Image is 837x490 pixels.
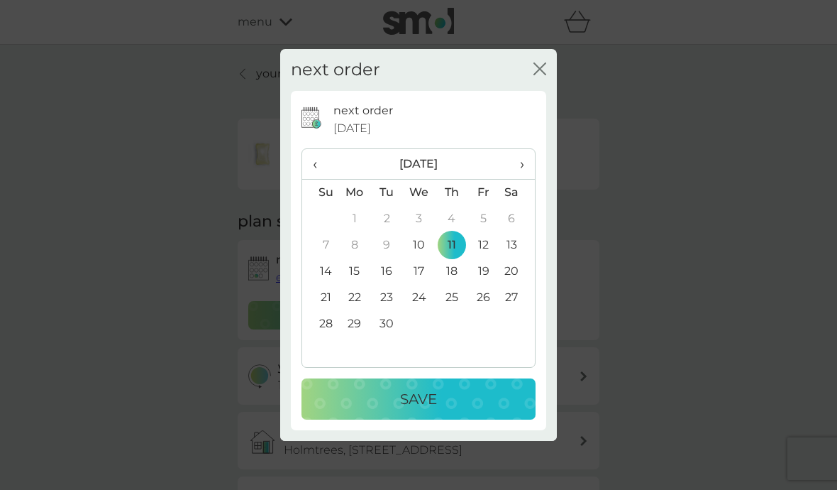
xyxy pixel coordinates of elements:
td: 7 [302,232,338,258]
th: Th [436,179,467,206]
td: 16 [371,258,403,285]
td: 24 [403,285,436,311]
td: 14 [302,258,338,285]
td: 30 [371,311,403,337]
td: 22 [338,285,371,311]
p: Save [400,388,437,410]
h2: next order [291,60,380,80]
th: [DATE] [338,149,499,180]
span: [DATE] [333,119,371,138]
p: next order [333,102,393,120]
td: 29 [338,311,371,337]
th: Fr [467,179,499,206]
span: › [510,149,524,179]
th: Mo [338,179,371,206]
th: We [403,179,436,206]
td: 13 [499,232,535,258]
td: 17 [403,258,436,285]
th: Su [302,179,338,206]
span: ‹ [313,149,328,179]
td: 20 [499,258,535,285]
td: 6 [499,206,535,232]
td: 10 [403,232,436,258]
button: close [533,62,546,77]
td: 23 [371,285,403,311]
td: 3 [403,206,436,232]
td: 11 [436,232,467,258]
button: Save [301,379,536,420]
td: 8 [338,232,371,258]
td: 2 [371,206,403,232]
td: 27 [499,285,535,311]
td: 26 [467,285,499,311]
td: 1 [338,206,371,232]
th: Sa [499,179,535,206]
td: 4 [436,206,467,232]
td: 25 [436,285,467,311]
td: 15 [338,258,371,285]
td: 5 [467,206,499,232]
td: 12 [467,232,499,258]
td: 21 [302,285,338,311]
td: 19 [467,258,499,285]
td: 9 [371,232,403,258]
td: 28 [302,311,338,337]
th: Tu [371,179,403,206]
td: 18 [436,258,467,285]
